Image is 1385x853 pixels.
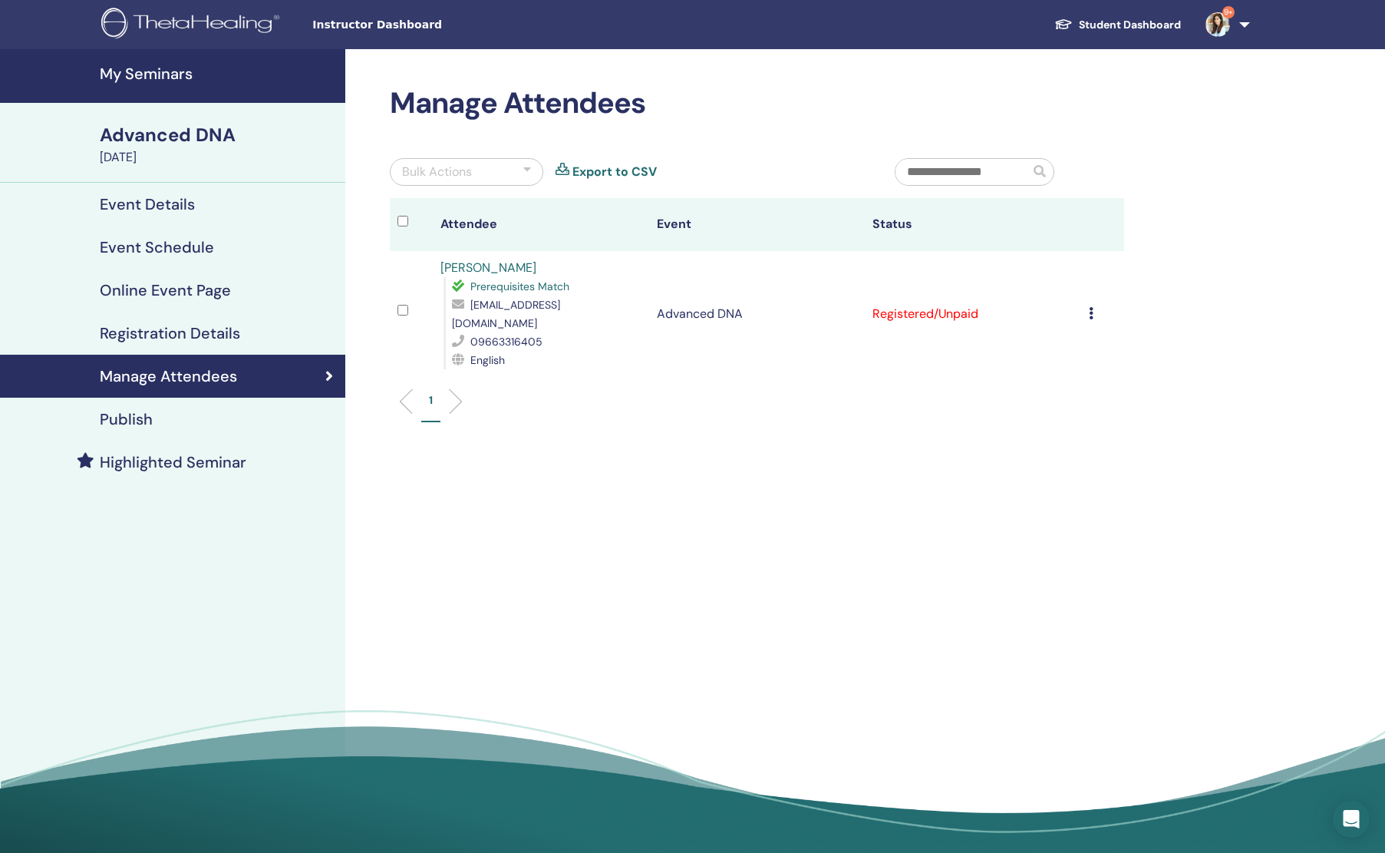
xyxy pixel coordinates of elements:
[100,148,336,167] div: [DATE]
[101,8,285,42] img: logo.png
[1054,18,1073,31] img: graduation-cap-white.svg
[470,335,542,349] span: 09663316405
[470,279,569,293] span: Prerequisites Match
[402,163,472,181] div: Bulk Actions
[440,260,536,276] a: [PERSON_NAME]
[390,86,1124,121] h2: Manage Attendees
[649,251,866,377] td: Advanced DNA
[100,410,153,428] h4: Publish
[649,198,866,251] th: Event
[91,122,345,167] a: Advanced DNA[DATE]
[312,17,542,33] span: Instructor Dashboard
[429,392,433,408] p: 1
[865,198,1081,251] th: Status
[100,281,231,299] h4: Online Event Page
[100,64,336,83] h4: My Seminars
[100,324,240,342] h4: Registration Details
[1333,801,1370,838] div: Open Intercom Messenger
[100,195,195,213] h4: Event Details
[1205,12,1230,37] img: default.jpg
[1222,6,1235,18] span: 9+
[100,122,336,148] div: Advanced DNA
[1042,11,1193,39] a: Student Dashboard
[470,353,505,367] span: English
[433,198,649,251] th: Attendee
[452,298,560,330] span: [EMAIL_ADDRESS][DOMAIN_NAME]
[100,367,237,385] h4: Manage Attendees
[100,453,246,471] h4: Highlighted Seminar
[100,238,214,256] h4: Event Schedule
[572,163,657,181] a: Export to CSV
